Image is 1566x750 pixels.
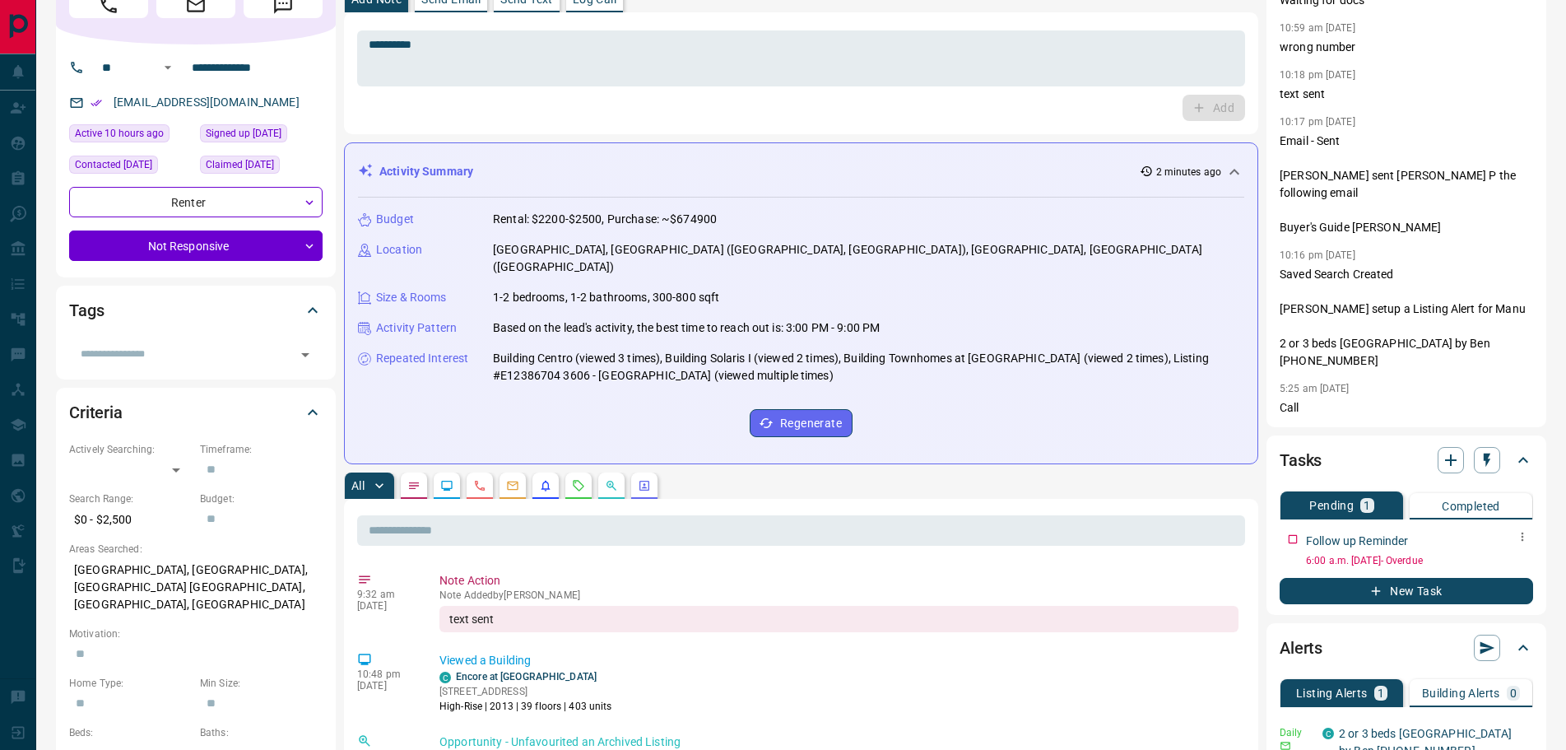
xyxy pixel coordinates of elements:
p: Search Range: [69,491,192,506]
div: Renter [69,187,323,217]
p: [STREET_ADDRESS] [439,684,612,699]
div: Tags [69,291,323,330]
p: Budget [376,211,414,228]
p: Rental: $2200-$2500, Purchase: ~$674900 [493,211,717,228]
p: 10:16 pm [DATE] [1280,249,1355,261]
svg: Email Verified [91,97,102,109]
div: Activity Summary2 minutes ago [358,156,1244,187]
div: Mon Jul 01 2024 [200,156,323,179]
a: Encore at [GEOGRAPHIC_DATA] [456,671,597,682]
svg: Notes [407,479,421,492]
div: Tasks [1280,440,1533,480]
button: Open [158,58,178,77]
p: [GEOGRAPHIC_DATA], [GEOGRAPHIC_DATA] ([GEOGRAPHIC_DATA], [GEOGRAPHIC_DATA]), [GEOGRAPHIC_DATA], [... [493,241,1244,276]
p: 1-2 bedrooms, 1-2 bathrooms, 300-800 sqft [493,289,719,306]
p: Based on the lead's activity, the best time to reach out is: 3:00 PM - 9:00 PM [493,319,880,337]
p: 10:48 pm [357,668,415,680]
p: Pending [1309,500,1354,511]
a: [EMAIL_ADDRESS][DOMAIN_NAME] [114,95,300,109]
span: Active 10 hours ago [75,125,164,142]
div: condos.ca [439,672,451,683]
div: Alerts [1280,628,1533,668]
p: Baths: [200,725,323,740]
p: 10:18 pm [DATE] [1280,69,1355,81]
p: All [351,480,365,491]
p: Repeated Interest [376,350,468,367]
p: 10:17 pm [DATE] [1280,116,1355,128]
p: 10:59 am [DATE] [1280,22,1355,34]
p: 5:25 am [DATE] [1280,383,1350,394]
svg: Requests [572,479,585,492]
p: Min Size: [200,676,323,691]
p: Beds: [69,725,192,740]
p: text sent [1280,86,1533,103]
svg: Lead Browsing Activity [440,479,453,492]
p: Note Action [439,572,1238,589]
p: Motivation: [69,627,323,641]
button: Regenerate [750,409,853,437]
p: Home Type: [69,676,192,691]
p: Timeframe: [200,442,323,457]
p: Activity Summary [379,163,473,180]
p: 6:00 a.m. [DATE] - Overdue [1306,553,1533,568]
span: Contacted [DATE] [75,156,152,173]
p: 2 minutes ago [1156,165,1221,179]
p: [GEOGRAPHIC_DATA], [GEOGRAPHIC_DATA], [GEOGRAPHIC_DATA] [GEOGRAPHIC_DATA], [GEOGRAPHIC_DATA], [GE... [69,557,323,618]
p: High-Rise | 2013 | 39 floors | 403 units [439,699,612,714]
p: Call [1280,399,1533,417]
p: Listing Alerts [1296,687,1368,699]
svg: Agent Actions [638,479,651,492]
button: Open [294,343,317,366]
svg: Listing Alerts [539,479,552,492]
div: Criteria [69,393,323,432]
p: Completed [1442,501,1500,512]
p: $0 - $2,500 [69,506,192,533]
p: Email - Sent [PERSON_NAME] sent [PERSON_NAME] P the following email Buyer's Guide [PERSON_NAME] [1280,133,1533,236]
p: 1 [1364,500,1370,511]
p: Daily [1280,725,1313,740]
p: Follow up Reminder [1306,533,1408,550]
p: Location [376,241,422,259]
h2: Criteria [69,399,123,426]
svg: Opportunities [605,479,618,492]
button: New Task [1280,578,1533,604]
p: 9:32 am [357,589,415,600]
p: 1 [1378,687,1384,699]
p: Note Added by [PERSON_NAME] [439,589,1238,601]
h2: Alerts [1280,635,1322,661]
p: [DATE] [357,600,415,612]
p: Actively Searching: [69,442,192,457]
p: Size & Rooms [376,289,447,306]
div: Mon Sep 15 2025 [69,124,192,147]
div: text sent [439,606,1238,632]
span: Signed up [DATE] [206,125,281,142]
p: wrong number [1280,39,1533,56]
p: [DATE] [357,680,415,692]
p: Areas Searched: [69,542,323,557]
div: Not Responsive [69,231,323,261]
h2: Tasks [1280,447,1322,473]
p: Building Centro (viewed 3 times), Building Solaris I (viewed 2 times), Building Townhomes at [GEO... [493,350,1244,384]
p: Building Alerts [1422,687,1500,699]
p: Saved Search Created [PERSON_NAME] setup a Listing Alert for Manu 2 or 3 beds [GEOGRAPHIC_DATA] b... [1280,266,1533,370]
p: 0 [1510,687,1517,699]
span: Claimed [DATE] [206,156,274,173]
h2: Tags [69,297,104,324]
svg: Calls [473,479,486,492]
p: Activity Pattern [376,319,457,337]
div: Mon Jul 08 2024 [69,156,192,179]
div: condos.ca [1322,728,1334,739]
div: Sun Jun 30 2024 [200,124,323,147]
p: Budget: [200,491,323,506]
p: Viewed a Building [439,652,1238,669]
svg: Emails [506,479,519,492]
